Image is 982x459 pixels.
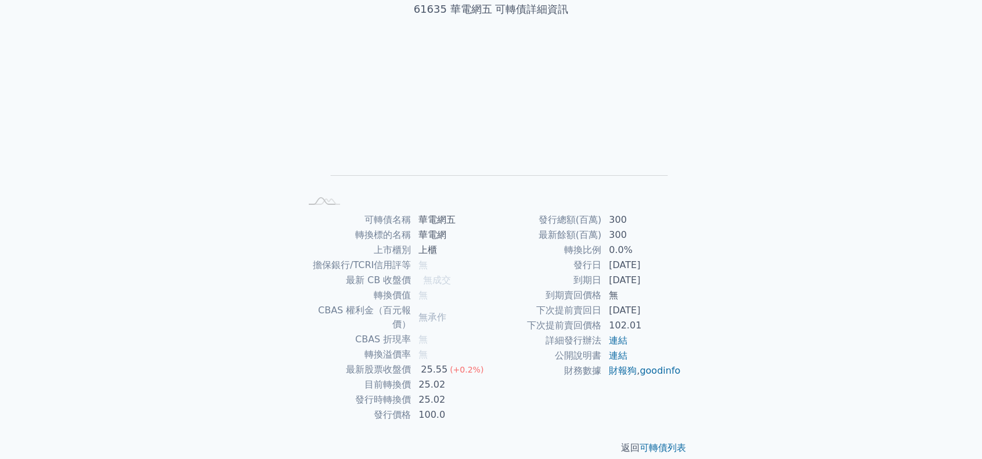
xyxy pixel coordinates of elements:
span: 無 [418,349,428,360]
span: 無 [418,290,428,301]
td: 300 [602,227,681,243]
td: 25.02 [411,377,491,392]
td: 最新 CB 收盤價 [301,273,411,288]
td: 財務數據 [491,363,602,378]
td: [DATE] [602,258,681,273]
td: 轉換溢價率 [301,347,411,362]
td: 最新餘額(百萬) [491,227,602,243]
td: , [602,363,681,378]
td: 上市櫃別 [301,243,411,258]
td: 無 [602,288,681,303]
td: [DATE] [602,303,681,318]
a: goodinfo [640,365,680,376]
td: 發行時轉換價 [301,392,411,407]
td: 詳細發行辦法 [491,333,602,348]
span: 無 [418,259,428,270]
a: 連結 [609,350,627,361]
td: 300 [602,212,681,227]
td: 公開說明書 [491,348,602,363]
td: 100.0 [411,407,491,422]
td: 轉換價值 [301,288,411,303]
h1: 61635 華電網五 可轉債詳細資訊 [287,1,695,17]
td: [DATE] [602,273,681,288]
td: 到期日 [491,273,602,288]
td: 轉換比例 [491,243,602,258]
td: 下次提前賣回價格 [491,318,602,333]
td: 華電網五 [411,212,491,227]
p: 返回 [287,441,695,455]
a: 財報狗 [609,365,637,376]
td: CBAS 折現率 [301,332,411,347]
td: 轉換標的名稱 [301,227,411,243]
td: 發行價格 [301,407,411,422]
td: 下次提前賣回日 [491,303,602,318]
td: 102.01 [602,318,681,333]
td: 華電網 [411,227,491,243]
a: 可轉債列表 [640,442,686,453]
td: 目前轉換價 [301,377,411,392]
td: 0.0% [602,243,681,258]
td: 擔保銀行/TCRI信用評等 [301,258,411,273]
span: 無承作 [418,312,446,323]
span: 無成交 [423,274,451,285]
td: 發行總額(百萬) [491,212,602,227]
td: 發行日 [491,258,602,273]
g: Chart [320,54,668,193]
div: 25.55 [418,363,450,377]
td: 到期賣回價格 [491,288,602,303]
td: 可轉債名稱 [301,212,411,227]
span: (+0.2%) [450,365,483,374]
a: 連結 [609,335,627,346]
td: CBAS 權利金（百元報價） [301,303,411,332]
td: 最新股票收盤價 [301,362,411,377]
td: 上櫃 [411,243,491,258]
td: 25.02 [411,392,491,407]
span: 無 [418,334,428,345]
